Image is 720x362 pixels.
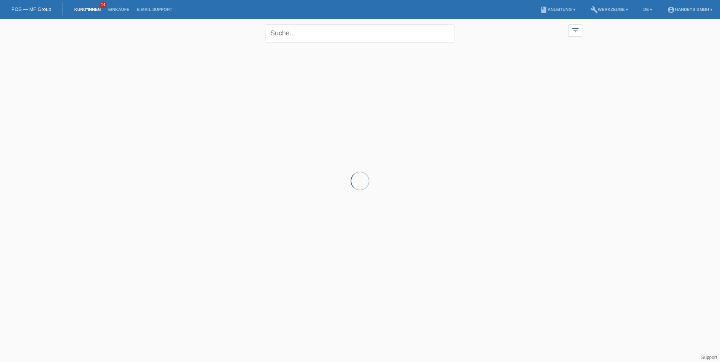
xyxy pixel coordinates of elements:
[100,2,107,8] span: 14
[70,7,104,12] a: Kund*innen
[104,7,133,12] a: Einkäufe
[590,6,598,14] i: build
[11,6,51,12] a: POS — MF Group
[266,24,454,42] input: Suche...
[701,355,717,360] a: Support
[587,7,632,12] a: buildWerkzeuge ▾
[540,6,548,14] i: book
[133,7,176,12] a: E-Mail Support
[639,7,656,12] a: DE ▾
[664,7,716,12] a: account_circleHandeys GmbH ▾
[667,6,675,14] i: account_circle
[536,7,579,12] a: bookAnleitung ▾
[571,26,580,34] i: filter_list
